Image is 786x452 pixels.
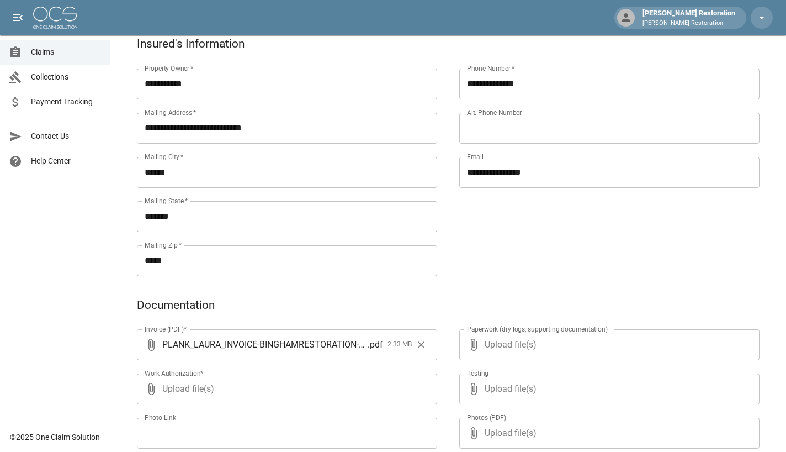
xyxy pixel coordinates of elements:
[638,8,740,28] div: [PERSON_NAME] Restoration
[31,96,101,108] span: Payment Tracking
[31,71,101,83] span: Collections
[485,418,730,449] span: Upload file(s)
[145,369,204,378] label: Work Authorization*
[485,374,730,404] span: Upload file(s)
[10,432,100,443] div: © 2025 One Claim Solution
[162,374,407,404] span: Upload file(s)
[413,337,429,353] button: Clear
[145,196,188,206] label: Mailing State
[31,46,101,58] span: Claims
[31,155,101,167] span: Help Center
[33,7,77,29] img: ocs-logo-white-transparent.png
[145,240,182,250] label: Mailing Zip
[467,324,608,334] label: Paperwork (dry logs, supporting documentation)
[642,19,735,28] p: [PERSON_NAME] Restoration
[467,369,488,378] label: Testing
[145,413,176,422] label: Photo Link
[467,413,506,422] label: Photos (PDF)
[368,338,383,351] span: . pdf
[145,324,187,334] label: Invoice (PDF)*
[145,152,184,161] label: Mailing City
[162,338,368,351] span: PLANK_LAURA_INVOICE-BINGHAMRESTORATION-TUC
[485,329,730,360] span: Upload file(s)
[7,7,29,29] button: open drawer
[467,64,514,73] label: Phone Number
[31,130,101,142] span: Contact Us
[387,339,412,350] span: 2.33 MB
[145,108,196,117] label: Mailing Address
[467,108,522,117] label: Alt. Phone Number
[467,152,484,161] label: Email
[145,64,194,73] label: Property Owner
